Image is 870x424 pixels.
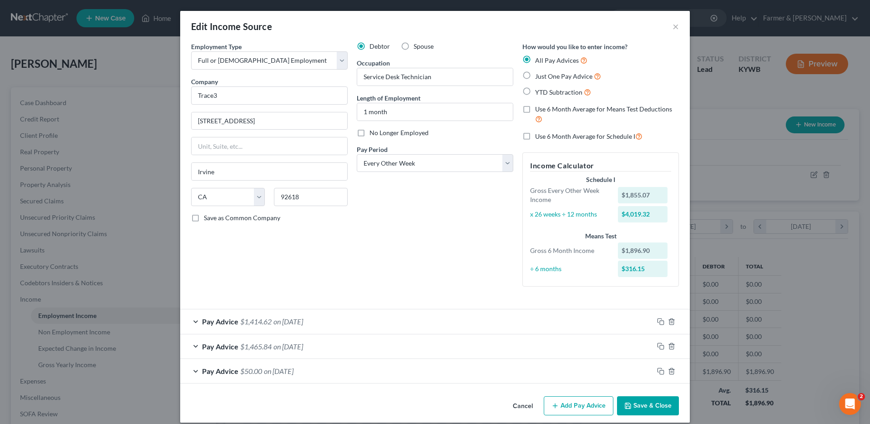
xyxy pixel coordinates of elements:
span: 2 [858,393,865,400]
span: Employment Type [191,43,242,50]
label: Occupation [357,58,390,68]
div: $316.15 [618,261,668,277]
span: Save as Common Company [204,214,280,222]
button: Save & Close [617,396,679,415]
span: Pay Period [357,146,388,153]
div: $1,855.07 [618,187,668,203]
iframe: Intercom live chat [839,393,861,415]
button: Cancel [506,397,540,415]
h5: Income Calculator [530,160,671,172]
div: x 26 weeks ÷ 12 months [526,210,613,219]
span: All Pay Advices [535,56,579,64]
span: Spouse [414,42,434,50]
span: YTD Subtraction [535,88,582,96]
input: -- [357,68,513,86]
div: Means Test [530,232,671,241]
span: $50.00 [240,367,262,375]
span: Use 6 Month Average for Schedule I [535,132,635,140]
input: ex: 2 years [357,103,513,121]
span: Pay Advice [202,367,238,375]
span: on [DATE] [273,317,303,326]
span: on [DATE] [264,367,293,375]
span: Use 6 Month Average for Means Test Deductions [535,105,672,113]
div: $4,019.32 [618,206,668,222]
input: Enter address... [192,112,347,130]
div: $1,896.90 [618,242,668,259]
input: Search company by name... [191,86,348,105]
span: Debtor [369,42,390,50]
div: Edit Income Source [191,20,272,33]
span: $1,414.62 [240,317,272,326]
button: Add Pay Advice [544,396,613,415]
span: Pay Advice [202,317,238,326]
span: $1,465.84 [240,342,272,351]
span: No Longer Employed [369,129,429,136]
div: Gross Every Other Week Income [526,186,613,204]
div: ÷ 6 months [526,264,613,273]
div: Gross 6 Month Income [526,246,613,255]
span: Just One Pay Advice [535,72,592,80]
input: Unit, Suite, etc... [192,137,347,155]
input: Enter zip... [274,188,348,206]
span: Company [191,78,218,86]
label: Length of Employment [357,93,420,103]
span: on [DATE] [273,342,303,351]
input: Enter city... [192,163,347,180]
span: Pay Advice [202,342,238,351]
button: × [673,21,679,32]
label: How would you like to enter income? [522,42,627,51]
div: Schedule I [530,175,671,184]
